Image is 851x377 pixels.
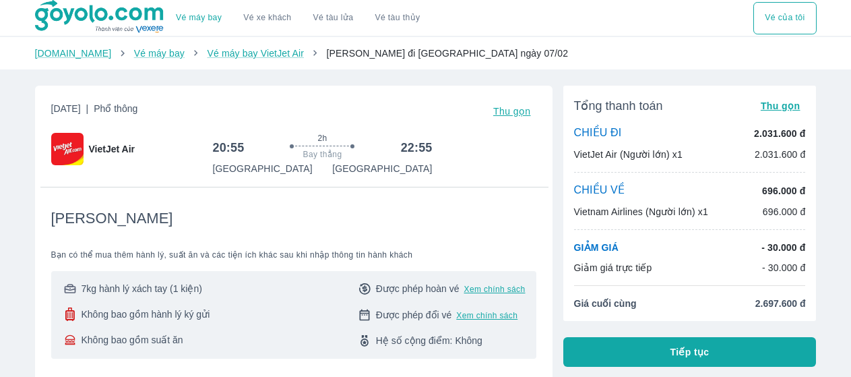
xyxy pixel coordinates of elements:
[212,162,312,175] p: [GEOGRAPHIC_DATA]
[303,2,365,34] a: Vé tàu lửa
[401,140,433,156] h6: 22:55
[763,205,806,219] p: 696.000 đ
[755,96,806,115] button: Thu gọn
[212,140,244,156] h6: 20:55
[376,282,460,295] span: Được phép hoàn vé
[89,142,135,156] span: VietJet Air
[574,205,708,219] p: Vietnam Airlines (Người lớn) x1
[303,149,342,160] span: Bay thẳng
[326,48,568,59] span: [PERSON_NAME] đi [GEOGRAPHIC_DATA] ngày 07/02
[35,47,817,60] nav: breadcrumb
[456,310,517,321] button: Xem chính sách
[574,261,652,274] p: Giảm giá trực tiếp
[574,183,625,198] p: CHIỀU VỀ
[86,103,89,114] span: |
[35,48,112,59] a: [DOMAIN_NAME]
[762,261,806,274] p: - 30.000 đ
[762,184,805,198] p: 696.000 đ
[94,103,137,114] span: Phổ thông
[376,334,482,347] span: Hệ số cộng điểm: Không
[81,282,201,295] span: 7kg hành lý xách tay (1 kiện)
[317,133,327,144] span: 2h
[134,48,185,59] a: Vé máy bay
[761,241,805,254] p: - 30.000 đ
[81,308,210,321] span: Không bao gồm hành lý ký gửi
[493,106,531,117] span: Thu gọn
[753,2,816,34] button: Vé của tôi
[81,333,183,347] span: Không bao gồm suất ăn
[364,2,431,34] button: Vé tàu thủy
[574,126,622,141] p: CHIỀU ĐI
[51,250,536,260] span: Bạn có thể mua thêm hành lý, suất ăn và các tiện ích khác sau khi nhập thông tin hành khách
[670,345,710,359] span: Tiếp tục
[488,102,536,121] button: Thu gọn
[332,162,432,175] p: [GEOGRAPHIC_DATA]
[207,48,303,59] a: Vé máy bay VietJet Air
[243,13,291,23] a: Vé xe khách
[464,284,526,295] button: Xem chính sách
[754,127,805,140] p: 2.031.600 đ
[574,148,683,161] p: VietJet Air (Người lớn) x1
[574,98,663,114] span: Tổng thanh toán
[755,148,806,161] p: 2.031.600 đ
[376,308,452,322] span: Được phép đổi vé
[574,297,637,310] span: Giá cuối cùng
[563,337,817,367] button: Tiếp tục
[165,2,431,34] div: choose transportation mode
[753,2,816,34] div: choose transportation mode
[574,241,619,254] p: GIẢM GIÁ
[761,100,800,111] span: Thu gọn
[51,209,173,228] span: [PERSON_NAME]
[176,13,222,23] a: Vé máy bay
[51,102,138,121] span: [DATE]
[755,297,806,310] span: 2.697.600 đ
